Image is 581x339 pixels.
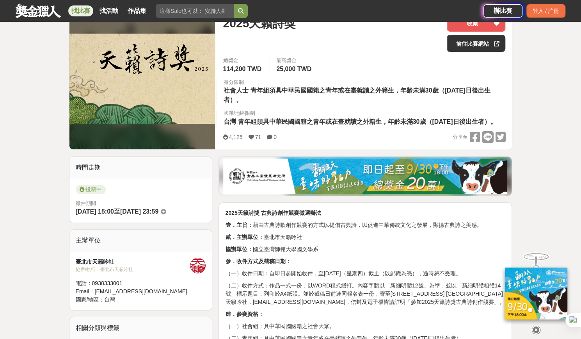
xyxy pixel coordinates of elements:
span: 徵件期間 [76,200,96,206]
a: 辦比賽 [483,4,522,18]
div: 時間走期 [69,157,212,178]
span: 青年組須具中華民國國籍之青年或在臺就讀之外籍生，年齡未滿30歲（[DATE]日後出生者）。 [223,87,490,103]
div: 協辦/執行： 臺北市天籟吟社 [76,266,190,273]
img: ff197300-f8ee-455f-a0ae-06a3645bc375.jpg [505,268,567,319]
span: 社會人士 [223,87,248,94]
div: 國籍/地區限制 [223,109,498,117]
span: 4,125 [229,134,242,140]
a: 前往比賽網站 [447,35,505,52]
span: 至 [114,208,120,215]
a: 找比賽 [68,5,93,16]
span: 最高獎金 [276,57,313,64]
p: 國立臺灣師範大學國文學系 [225,245,505,253]
span: 台灣 [223,118,236,125]
strong: 2025天籟詩獎 古典詩創作競賽徵選辦法 [225,210,321,216]
span: 總獎金 [223,57,263,64]
p: （一）社會組：具中華民國國籍之社會大眾。 [225,322,505,330]
span: 114,200 TWD [223,66,261,72]
strong: 肆．參賽資格： [225,311,263,317]
span: 國家/地區： [76,296,105,303]
div: 相關分類與標籤 [69,317,212,339]
p: 藉由古典詩歌創作競賽的方式以提倡古典詩，以促進中華傳統文化之發展，顯揚古典詩之美感。 [225,221,505,229]
img: Cover Image [69,34,215,124]
p: 臺北市天籟吟社 [225,233,505,241]
div: 身分限制 [223,79,505,86]
strong: 貳．主辦單位： [225,234,263,240]
div: 登入 / 註冊 [526,4,565,18]
a: 作品集 [124,5,149,16]
span: 71 [255,134,261,140]
span: 0 [274,134,277,140]
span: 台灣 [104,296,115,303]
span: 分享至 [452,131,467,143]
span: 25,000 TWD [276,66,311,72]
strong: 協辦單位： [225,246,252,252]
button: 收藏 [447,14,505,32]
p: （二）收件方式：作品一式一份，以WORD程式繕打。內容字體以「新細明體12號」為準，並以「新細明體粗體14號」標示題目，列印於A4紙張。並於截稿日前連同報名表一份，寄至[STREET_ADDRE... [225,282,505,306]
input: 這樣Sale也可以： 安聯人壽創意銷售法募集 [156,4,234,18]
div: 電話： 0938333001 [76,279,190,287]
span: [DATE] 23:59 [120,208,158,215]
a: 找活動 [96,5,121,16]
div: 主辦單位 [69,230,212,252]
span: 青年組須具中華民國國籍之青年或在臺就讀之外籍生，年齡未滿30歲（[DATE]日後出生者）。 [238,118,496,125]
strong: 壹．主旨： [225,222,252,228]
div: 臺北市天籟吟社 [76,258,190,266]
div: Email： [EMAIL_ADDRESS][DOMAIN_NAME] [76,287,190,296]
strong: 参．收件方式及截稿日期： [225,258,291,264]
span: 投稿中 [76,185,106,194]
p: （一）收件日期：自即日起開始收件，至[DATE]（星期四）截止（以郵戳為憑），逾時恕不受理。 [225,269,505,278]
img: b0ef2173-5a9d-47ad-b0e3-de335e335c0a.jpg [223,159,507,194]
span: 2025天籟詩獎 [223,14,296,32]
span: [DATE] 15:00 [76,208,114,215]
